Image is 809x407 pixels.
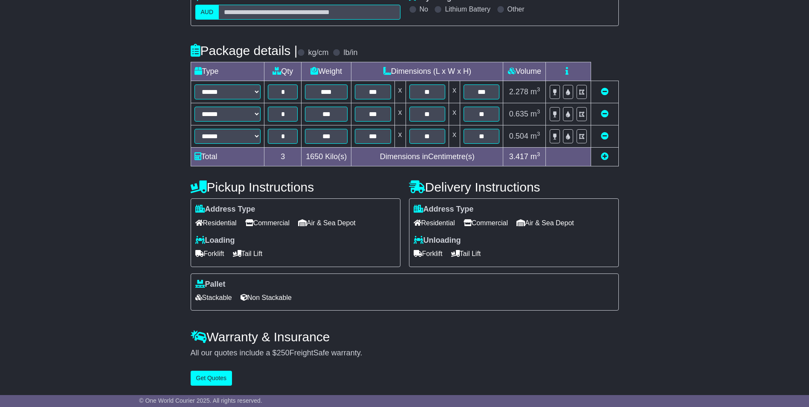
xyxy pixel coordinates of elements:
[306,152,323,161] span: 1650
[420,5,428,13] label: No
[516,216,574,230] span: Air & Sea Depot
[509,152,528,161] span: 3.417
[139,397,262,404] span: © One World Courier 2025. All rights reserved.
[451,247,481,260] span: Tail Lift
[449,103,460,125] td: x
[537,151,540,157] sup: 3
[195,280,226,289] label: Pallet
[195,216,237,230] span: Residential
[503,62,546,81] td: Volume
[537,131,540,137] sup: 3
[464,216,508,230] span: Commercial
[414,216,455,230] span: Residential
[414,236,461,245] label: Unloading
[191,371,232,386] button: Get Quotes
[601,132,609,140] a: Remove this item
[195,236,235,245] label: Loading
[191,330,619,344] h4: Warranty & Insurance
[302,62,351,81] td: Weight
[195,291,232,304] span: Stackable
[507,5,525,13] label: Other
[195,247,224,260] span: Forklift
[509,132,528,140] span: 0.504
[351,148,503,166] td: Dimensions in Centimetre(s)
[509,110,528,118] span: 0.635
[233,247,263,260] span: Tail Lift
[195,5,219,20] label: AUD
[264,148,302,166] td: 3
[509,87,528,96] span: 2.278
[531,110,540,118] span: m
[601,110,609,118] a: Remove this item
[191,44,298,58] h4: Package details |
[343,48,357,58] label: lb/in
[191,349,619,358] div: All our quotes include a $ FreightSafe warranty.
[308,48,328,58] label: kg/cm
[394,125,406,148] td: x
[241,291,292,304] span: Non Stackable
[351,62,503,81] td: Dimensions (L x W x H)
[414,205,474,214] label: Address Type
[298,216,356,230] span: Air & Sea Depot
[277,349,290,357] span: 250
[409,180,619,194] h4: Delivery Instructions
[394,81,406,103] td: x
[537,86,540,93] sup: 3
[445,5,490,13] label: Lithium Battery
[414,247,443,260] span: Forklift
[191,180,400,194] h4: Pickup Instructions
[531,87,540,96] span: m
[449,81,460,103] td: x
[601,152,609,161] a: Add new item
[449,125,460,148] td: x
[264,62,302,81] td: Qty
[191,62,264,81] td: Type
[531,132,540,140] span: m
[195,205,255,214] label: Address Type
[601,87,609,96] a: Remove this item
[245,216,290,230] span: Commercial
[302,148,351,166] td: Kilo(s)
[394,103,406,125] td: x
[531,152,540,161] span: m
[191,148,264,166] td: Total
[537,108,540,115] sup: 3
